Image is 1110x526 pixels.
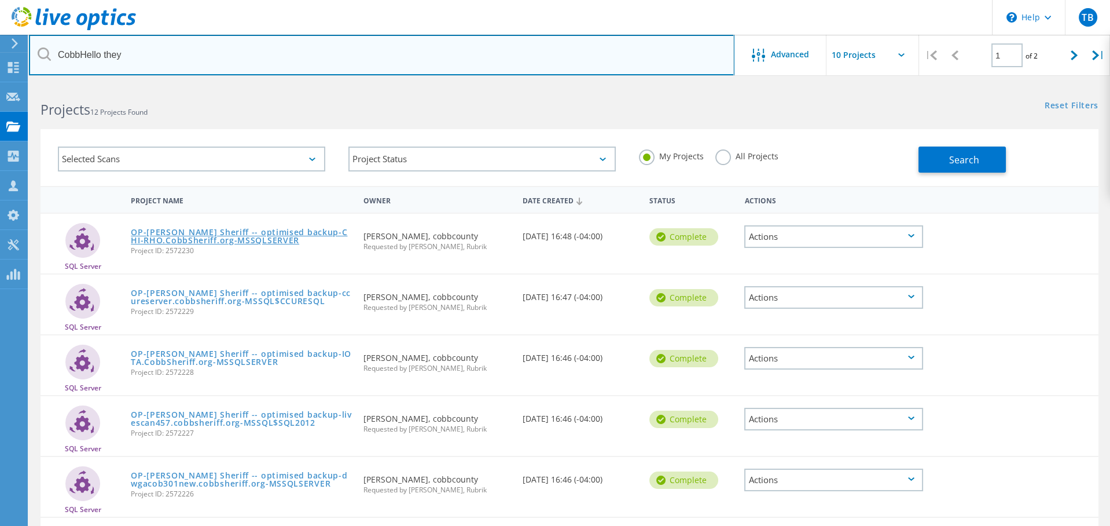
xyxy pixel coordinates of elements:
[65,263,101,270] span: SQL Server
[517,396,644,434] div: [DATE] 16:46 (-04:00)
[744,286,923,309] div: Actions
[649,350,718,367] div: Complete
[517,189,644,211] div: Date Created
[90,107,148,117] span: 12 Projects Found
[738,189,929,210] div: Actions
[919,35,943,76] div: |
[771,50,809,59] span: Advanced
[744,225,923,248] div: Actions
[358,275,516,323] div: [PERSON_NAME], cobbcounty
[65,324,101,331] span: SQL Server
[744,347,923,370] div: Actions
[58,147,325,171] div: Selected Scans
[715,149,778,160] label: All Projects
[12,24,136,32] a: Live Optics Dashboard
[949,154,979,166] span: Search
[363,487,510,494] span: Requested by [PERSON_NAME], Rubrik
[358,457,516,505] div: [PERSON_NAME], cobbcounty
[65,385,101,392] span: SQL Server
[363,304,510,311] span: Requested by [PERSON_NAME], Rubrik
[1026,51,1038,61] span: of 2
[131,411,352,427] a: OP-[PERSON_NAME] Sheriff -- optimised backup-livescan457.cobbsheriff.org-MSSQL$SQL2012
[1082,13,1093,22] span: TB
[131,289,352,305] a: OP-[PERSON_NAME] Sheriff -- optimised backup-ccureserver.cobbsheriff.org-MSSQL$CCURESQL
[65,506,101,513] span: SQL Server
[649,289,718,306] div: Complete
[1006,12,1017,23] svg: \n
[29,35,734,75] input: Search projects by name, owner, ID, company, etc
[644,189,739,210] div: Status
[363,365,510,372] span: Requested by [PERSON_NAME], Rubrik
[517,457,644,495] div: [DATE] 16:46 (-04:00)
[131,430,352,437] span: Project ID: 2572227
[131,491,352,498] span: Project ID: 2572226
[517,335,644,374] div: [DATE] 16:46 (-04:00)
[348,147,616,171] div: Project Status
[1045,101,1098,111] a: Reset Filters
[131,228,352,244] a: OP-[PERSON_NAME] Sheriff -- optimised backup-CHI-RHO.CobbSheriff.org-MSSQLSERVER
[1086,35,1110,76] div: |
[517,275,644,313] div: [DATE] 16:47 (-04:00)
[639,149,704,160] label: My Projects
[131,350,352,366] a: OP-[PERSON_NAME] Sheriff -- optimised backup-IOTA.CobbSheriff.org-MSSQLSERVER
[649,472,718,489] div: Complete
[131,308,352,315] span: Project ID: 2572229
[41,100,90,119] b: Projects
[358,189,516,210] div: Owner
[649,228,718,246] div: Complete
[131,247,352,254] span: Project ID: 2572230
[918,147,1006,173] button: Search
[744,469,923,491] div: Actions
[363,243,510,250] span: Requested by [PERSON_NAME], Rubrik
[125,189,358,210] div: Project Name
[131,369,352,376] span: Project ID: 2572228
[517,214,644,252] div: [DATE] 16:48 (-04:00)
[358,214,516,262] div: [PERSON_NAME], cobbcounty
[358,335,516,383] div: [PERSON_NAME], cobbcounty
[131,472,352,488] a: OP-[PERSON_NAME] Sheriff -- optimised backup-dwgacob301new.cobbsheriff.org-MSSQLSERVER
[358,396,516,444] div: [PERSON_NAME], cobbcounty
[744,408,923,430] div: Actions
[649,411,718,428] div: Complete
[65,445,101,452] span: SQL Server
[363,426,510,433] span: Requested by [PERSON_NAME], Rubrik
